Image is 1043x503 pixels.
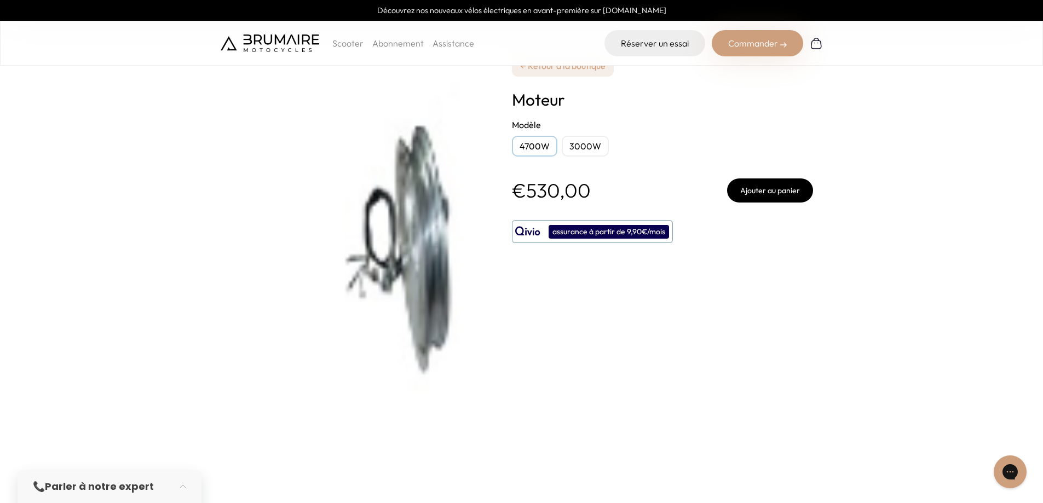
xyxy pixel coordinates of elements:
[512,220,673,243] button: assurance à partir de 9,90€/mois
[512,118,813,131] h2: Modèle
[810,37,823,50] img: Panier
[512,136,557,157] div: 4700W
[604,30,705,56] a: Réserver un essai
[221,27,494,476] img: Moteur
[780,42,787,48] img: right-arrow-2.png
[221,34,319,52] img: Brumaire Motocycles
[433,38,474,49] a: Assistance
[512,90,813,109] h1: Moteur
[515,225,540,238] img: logo qivio
[562,136,609,157] div: 3000W
[727,178,813,203] button: Ajouter au panier
[372,38,424,49] a: Abonnement
[512,180,591,201] p: €530,00
[332,37,364,50] p: Scooter
[712,30,803,56] div: Commander
[988,452,1032,492] iframe: Gorgias live chat messenger
[549,225,669,239] div: assurance à partir de 9,90€/mois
